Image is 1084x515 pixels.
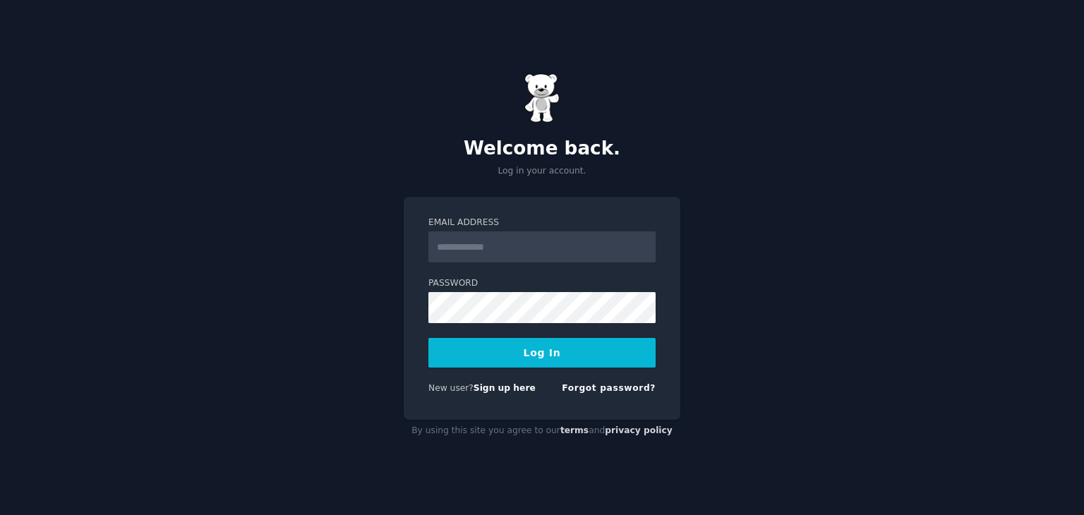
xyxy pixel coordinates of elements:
[404,165,680,178] p: Log in your account.
[524,73,560,123] img: Gummy Bear
[560,425,589,435] a: terms
[428,383,474,393] span: New user?
[428,338,656,368] button: Log In
[428,217,656,229] label: Email Address
[474,383,536,393] a: Sign up here
[428,277,656,290] label: Password
[605,425,673,435] a: privacy policy
[404,420,680,442] div: By using this site you agree to our and
[404,138,680,160] h2: Welcome back.
[562,383,656,393] a: Forgot password?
